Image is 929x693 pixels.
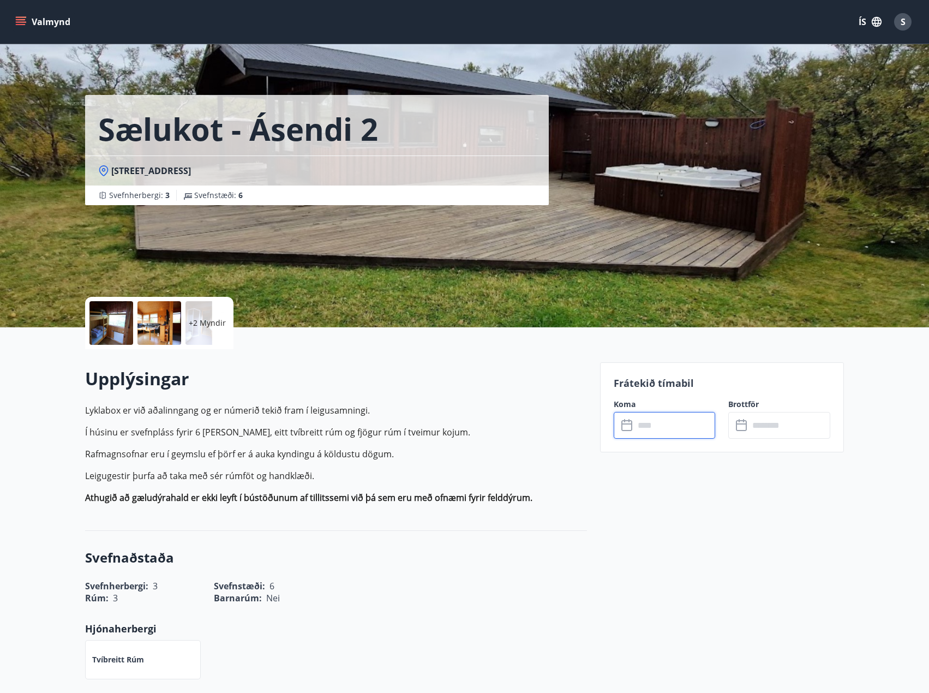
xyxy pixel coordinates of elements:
[85,592,109,604] span: Rúm :
[98,108,378,150] h1: Sælukot - Ásendi 2
[13,12,75,32] button: menu
[238,190,243,200] span: 6
[728,399,830,410] label: Brottför
[85,469,587,482] p: Leigugestir þurfa að taka með sér rúmföt og handklæði.
[113,592,118,604] span: 3
[214,592,262,604] span: Barnarúm :
[189,318,226,328] p: +2 Myndir
[109,190,170,201] span: Svefnherbergi :
[85,404,587,417] p: Lyklabox er við aðalinngang og er númerið tekið fram í leigusamningi.
[85,492,532,504] strong: Athugið að gæludýrahald er ekki leyft í bústöðunum af tillitssemi við þá sem eru með ofnæmi fyrir...
[901,16,906,28] span: S
[92,654,144,665] p: Tvíbreitt rúm
[85,367,587,391] h2: Upplýsingar
[853,12,888,32] button: ÍS
[614,399,716,410] label: Koma
[85,548,587,567] h3: Svefnaðstaða
[165,190,170,200] span: 3
[85,622,587,636] p: Hjónaherbergi
[890,9,916,35] button: S
[85,426,587,439] p: Í húsinu er svefnpláss fyrir 6 [PERSON_NAME], eitt tvíbreitt rúm og fjögur rúm í tveimur kojum.
[111,165,191,177] span: [STREET_ADDRESS]
[614,376,831,390] p: Frátekið tímabil
[85,447,587,461] p: Rafmagnsofnar eru í geymslu ef þörf er á auka kyndingu á köldustu dögum.
[266,592,280,604] span: Nei
[194,190,243,201] span: Svefnstæði :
